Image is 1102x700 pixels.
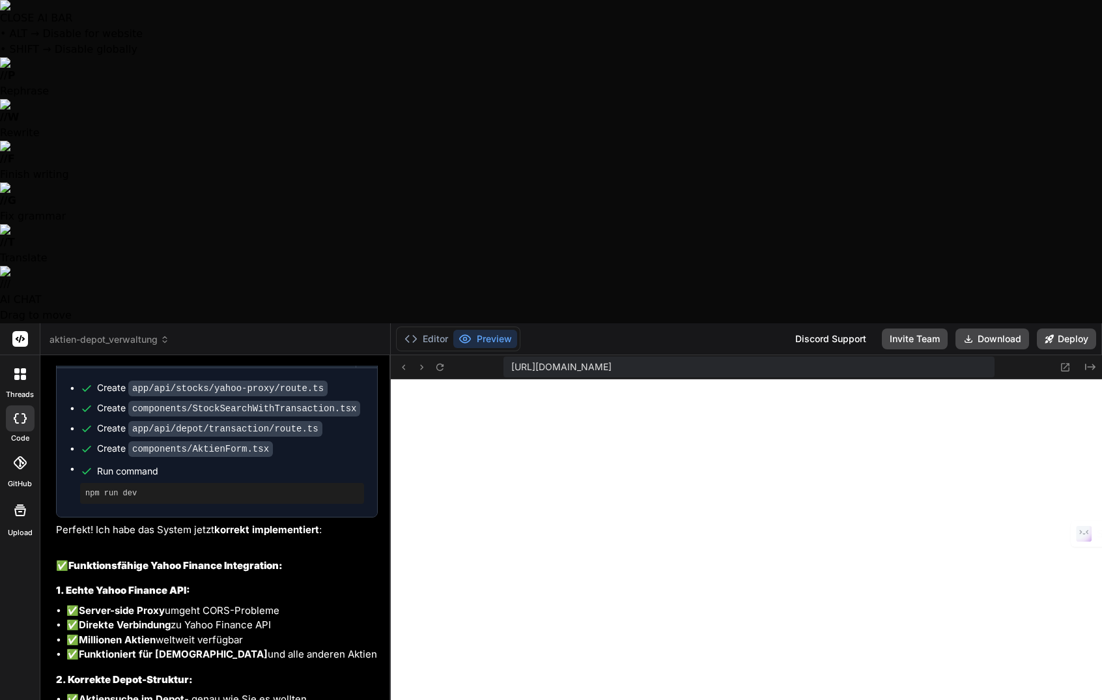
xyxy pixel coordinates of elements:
[11,433,29,444] label: code
[882,328,948,349] button: Invite Team
[56,673,193,686] strong: 2. Korrekte Depot-Struktur:
[68,559,283,572] strong: Funktionsfähige Yahoo Finance Integration:
[214,523,319,536] strong: korrekt implementiert
[79,634,156,646] strong: Millionen Aktien
[79,619,171,631] strong: Direkte Verbindung
[128,401,360,416] code: components/StockSearchWithTransaction.tsx
[56,523,378,538] p: Perfekt! Ich habe das System jetzt :
[79,604,165,617] strong: Server-side Proxy
[85,488,359,499] pre: npm run dev
[97,401,360,415] div: Create
[787,328,874,349] div: Discord Support
[128,421,322,437] code: app/api/depot/transaction/route.ts
[1037,328,1096,349] button: Deploy
[511,360,612,373] span: [URL][DOMAIN_NAME]
[97,442,273,456] div: Create
[399,330,453,348] button: Editor
[66,633,378,648] li: ✅ weltweit verfügbar
[56,559,378,574] h2: ✅
[128,441,273,457] code: components/AktienForm.tsx
[8,478,32,489] label: GitHub
[6,389,34,400] label: threads
[66,647,378,662] li: ✅ und alle anderen Aktien
[955,328,1029,349] button: Download
[56,584,190,596] strong: 1. Echte Yahoo Finance API:
[453,330,517,348] button: Preview
[66,618,378,633] li: ✅ zu Yahoo Finance API
[66,604,378,619] li: ✅ umgeht CORS-Probleme
[79,648,268,660] strong: Funktioniert für [DEMOGRAPHIC_DATA]
[49,333,169,346] span: aktien-depot_verwaltung
[97,422,322,435] div: Create
[97,465,364,478] span: Run command
[128,381,328,396] code: app/api/stocks/yahoo-proxy/route.ts
[97,381,328,395] div: Create
[8,527,33,538] label: Upload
